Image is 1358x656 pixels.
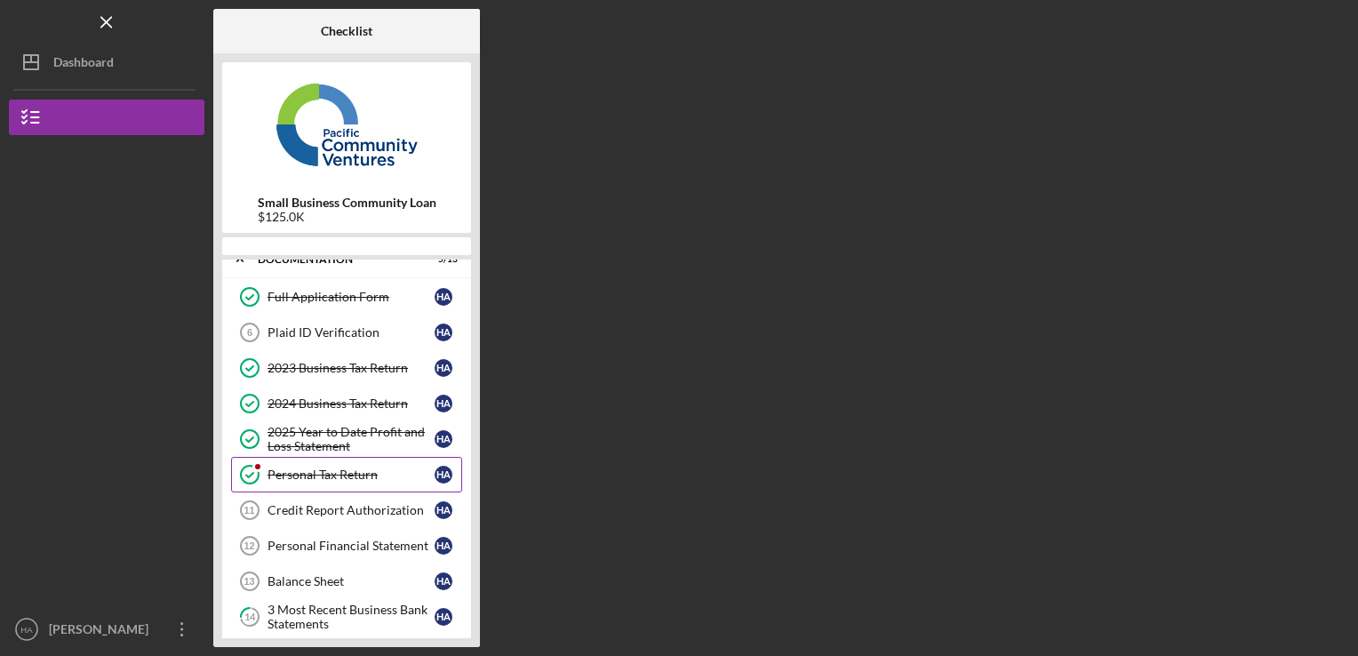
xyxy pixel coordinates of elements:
div: Personal Tax Return [268,468,435,482]
div: H A [435,466,452,484]
div: H A [435,537,452,555]
div: $125.0K [258,210,436,224]
img: Product logo [222,71,471,178]
div: H A [435,430,452,448]
a: 6Plaid ID VerificationHA [231,315,462,350]
div: H A [435,395,452,412]
div: Full Application Form [268,290,435,304]
tspan: 13 [244,576,254,587]
div: 2025 Year to Date Profit and Loss Statement [268,425,435,453]
div: Balance Sheet [268,574,435,588]
div: H A [435,572,452,590]
tspan: 12 [244,540,254,551]
text: HA [20,625,33,635]
button: Dashboard [9,44,204,80]
button: HA[PERSON_NAME] [9,612,204,647]
div: Plaid ID Verification [268,325,435,340]
div: H A [435,359,452,377]
div: 2023 Business Tax Return [268,361,435,375]
a: 2023 Business Tax ReturnHA [231,350,462,386]
a: 12Personal Financial StatementHA [231,528,462,564]
div: 3 Most Recent Business Bank Statements [268,603,435,631]
div: H A [435,324,452,341]
tspan: 14 [244,612,256,623]
div: Documentation [258,254,413,265]
a: 11Credit Report AuthorizationHA [231,492,462,528]
div: H A [435,288,452,306]
div: 5 / 13 [426,254,458,265]
div: [PERSON_NAME] [44,612,160,652]
div: 2024 Business Tax Return [268,396,435,411]
a: Personal Tax ReturnHA [231,457,462,492]
a: 2024 Business Tax ReturnHA [231,386,462,421]
a: Full Application FormHA [231,279,462,315]
div: Credit Report Authorization [268,503,435,517]
a: 143 Most Recent Business Bank StatementsHA [231,599,462,635]
tspan: 11 [244,505,254,516]
div: Personal Financial Statement [268,539,435,553]
div: Dashboard [53,44,114,84]
a: 2025 Year to Date Profit and Loss StatementHA [231,421,462,457]
a: 13Balance SheetHA [231,564,462,599]
b: Checklist [321,24,372,38]
b: Small Business Community Loan [258,196,436,210]
tspan: 6 [247,327,252,338]
div: H A [435,608,452,626]
div: H A [435,501,452,519]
